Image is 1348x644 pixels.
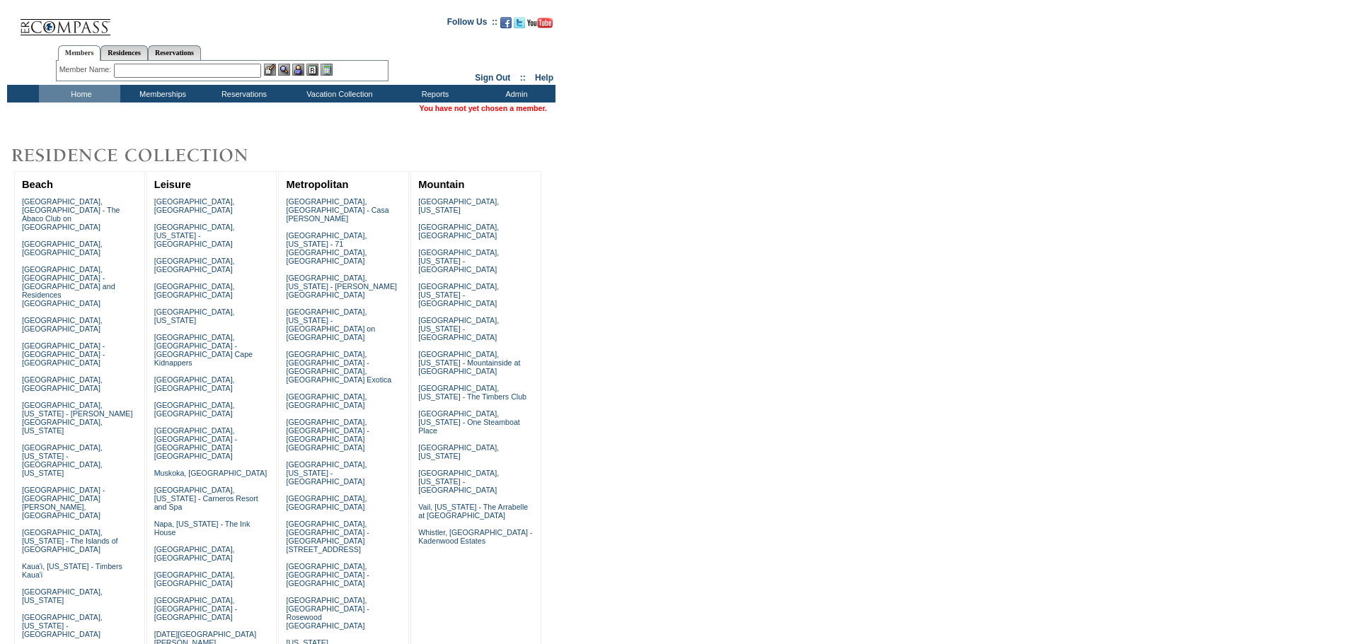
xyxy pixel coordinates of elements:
[154,257,235,274] a: [GEOGRAPHIC_DATA], [GEOGRAPHIC_DATA]
[418,223,499,240] a: [GEOGRAPHIC_DATA], [GEOGRAPHIC_DATA]
[22,528,118,554] a: [GEOGRAPHIC_DATA], [US_STATE] - The Islands of [GEOGRAPHIC_DATA]
[58,45,101,61] a: Members
[154,223,235,248] a: [GEOGRAPHIC_DATA], [US_STATE] - [GEOGRAPHIC_DATA]
[100,45,148,60] a: Residences
[418,316,499,341] a: [GEOGRAPHIC_DATA], [US_STATE] - [GEOGRAPHIC_DATA]
[306,64,318,76] img: Reservations
[292,64,304,76] img: Impersonate
[286,392,367,409] a: [GEOGRAPHIC_DATA], [GEOGRAPHIC_DATA]
[447,16,497,33] td: Follow Us ::
[154,308,235,324] a: [GEOGRAPHIC_DATA], [US_STATE]
[286,231,367,265] a: [GEOGRAPHIC_DATA], [US_STATE] - 71 [GEOGRAPHIC_DATA], [GEOGRAPHIC_DATA]
[286,179,348,190] a: Metropolitan
[22,443,103,477] a: [GEOGRAPHIC_DATA], [US_STATE] - [GEOGRAPHIC_DATA], [US_STATE]
[418,443,499,460] a: [GEOGRAPHIC_DATA], [US_STATE]
[418,179,464,190] a: Mountain
[418,384,526,401] a: [GEOGRAPHIC_DATA], [US_STATE] - The Timbers Club
[278,64,290,76] img: View
[264,64,276,76] img: b_edit.gif
[22,587,103,604] a: [GEOGRAPHIC_DATA], [US_STATE]
[22,240,103,257] a: [GEOGRAPHIC_DATA], [GEOGRAPHIC_DATA]
[154,520,250,537] a: Napa, [US_STATE] - The Ink House
[7,141,283,170] img: Destinations by Exclusive Resorts
[286,308,375,341] a: [GEOGRAPHIC_DATA], [US_STATE] - [GEOGRAPHIC_DATA] on [GEOGRAPHIC_DATA]
[527,18,553,28] img: Subscribe to our YouTube Channel
[418,409,520,435] a: [GEOGRAPHIC_DATA], [US_STATE] - One Steamboat Place
[535,73,553,83] a: Help
[154,179,191,190] a: Leisure
[418,469,499,494] a: [GEOGRAPHIC_DATA], [US_STATE] - [GEOGRAPHIC_DATA]
[500,21,512,30] a: Become our fan on Facebook
[22,486,105,520] a: [GEOGRAPHIC_DATA] - [GEOGRAPHIC_DATA][PERSON_NAME], [GEOGRAPHIC_DATA]
[19,7,111,36] img: Compass Home
[154,401,235,418] a: [GEOGRAPHIC_DATA], [GEOGRAPHIC_DATA]
[154,469,267,477] a: Muskoka, [GEOGRAPHIC_DATA]
[418,282,499,308] a: [GEOGRAPHIC_DATA], [US_STATE] - [GEOGRAPHIC_DATA]
[154,596,237,621] a: [GEOGRAPHIC_DATA], [GEOGRAPHIC_DATA] - [GEOGRAPHIC_DATA]
[418,528,532,545] a: Whistler, [GEOGRAPHIC_DATA] - Kadenwood Estates
[22,197,120,231] a: [GEOGRAPHIC_DATA], [GEOGRAPHIC_DATA] - The Abaco Club on [GEOGRAPHIC_DATA]
[286,596,369,630] a: [GEOGRAPHIC_DATA], [GEOGRAPHIC_DATA] - Rosewood [GEOGRAPHIC_DATA]
[154,333,253,367] a: [GEOGRAPHIC_DATA], [GEOGRAPHIC_DATA] - [GEOGRAPHIC_DATA] Cape Kidnappers
[286,460,367,486] a: [GEOGRAPHIC_DATA], [US_STATE] - [GEOGRAPHIC_DATA]
[321,64,333,76] img: b_calculator.gif
[286,494,367,511] a: [GEOGRAPHIC_DATA], [GEOGRAPHIC_DATA]
[418,197,499,214] a: [GEOGRAPHIC_DATA], [US_STATE]
[22,613,103,638] a: [GEOGRAPHIC_DATA], [US_STATE] - [GEOGRAPHIC_DATA]
[286,520,369,554] a: [GEOGRAPHIC_DATA], [GEOGRAPHIC_DATA] - [GEOGRAPHIC_DATA][STREET_ADDRESS]
[22,316,103,333] a: [GEOGRAPHIC_DATA], [GEOGRAPHIC_DATA]
[154,197,235,214] a: [GEOGRAPHIC_DATA], [GEOGRAPHIC_DATA]
[148,45,201,60] a: Reservations
[527,21,553,30] a: Subscribe to our YouTube Channel
[202,85,283,103] td: Reservations
[22,179,53,190] a: Beach
[418,350,520,375] a: [GEOGRAPHIC_DATA], [US_STATE] - Mountainside at [GEOGRAPHIC_DATA]
[474,85,555,103] td: Admin
[286,197,388,223] a: [GEOGRAPHIC_DATA], [GEOGRAPHIC_DATA] - Casa [PERSON_NAME]
[514,21,525,30] a: Follow us on Twitter
[475,73,510,83] a: Sign Out
[420,104,547,112] span: You have not yet chosen a member.
[7,21,18,22] img: i.gif
[154,375,235,392] a: [GEOGRAPHIC_DATA], [GEOGRAPHIC_DATA]
[154,545,235,562] a: [GEOGRAPHIC_DATA], [GEOGRAPHIC_DATA]
[514,17,525,28] img: Follow us on Twitter
[418,248,499,274] a: [GEOGRAPHIC_DATA], [US_STATE] - [GEOGRAPHIC_DATA]
[418,503,528,520] a: Vail, [US_STATE] - The Arrabelle at [GEOGRAPHIC_DATA]
[154,282,235,299] a: [GEOGRAPHIC_DATA], [GEOGRAPHIC_DATA]
[286,562,369,587] a: [GEOGRAPHIC_DATA], [GEOGRAPHIC_DATA] - [GEOGRAPHIC_DATA]
[22,265,115,308] a: [GEOGRAPHIC_DATA], [GEOGRAPHIC_DATA] - [GEOGRAPHIC_DATA] and Residences [GEOGRAPHIC_DATA]
[286,418,369,452] a: [GEOGRAPHIC_DATA], [GEOGRAPHIC_DATA] - [GEOGRAPHIC_DATA] [GEOGRAPHIC_DATA]
[22,562,122,579] a: Kaua'i, [US_STATE] - Timbers Kaua'i
[520,73,526,83] span: ::
[154,426,237,460] a: [GEOGRAPHIC_DATA], [GEOGRAPHIC_DATA] - [GEOGRAPHIC_DATA] [GEOGRAPHIC_DATA]
[39,85,120,103] td: Home
[120,85,202,103] td: Memberships
[393,85,474,103] td: Reports
[22,341,105,367] a: [GEOGRAPHIC_DATA] - [GEOGRAPHIC_DATA] - [GEOGRAPHIC_DATA]
[500,17,512,28] img: Become our fan on Facebook
[283,85,393,103] td: Vacation Collection
[22,401,133,435] a: [GEOGRAPHIC_DATA], [US_STATE] - [PERSON_NAME][GEOGRAPHIC_DATA], [US_STATE]
[22,375,103,392] a: [GEOGRAPHIC_DATA], [GEOGRAPHIC_DATA]
[286,350,391,384] a: [GEOGRAPHIC_DATA], [GEOGRAPHIC_DATA] - [GEOGRAPHIC_DATA], [GEOGRAPHIC_DATA] Exotica
[286,274,397,299] a: [GEOGRAPHIC_DATA], [US_STATE] - [PERSON_NAME][GEOGRAPHIC_DATA]
[59,64,114,76] div: Member Name:
[154,486,258,511] a: [GEOGRAPHIC_DATA], [US_STATE] - Carneros Resort and Spa
[154,570,235,587] a: [GEOGRAPHIC_DATA], [GEOGRAPHIC_DATA]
